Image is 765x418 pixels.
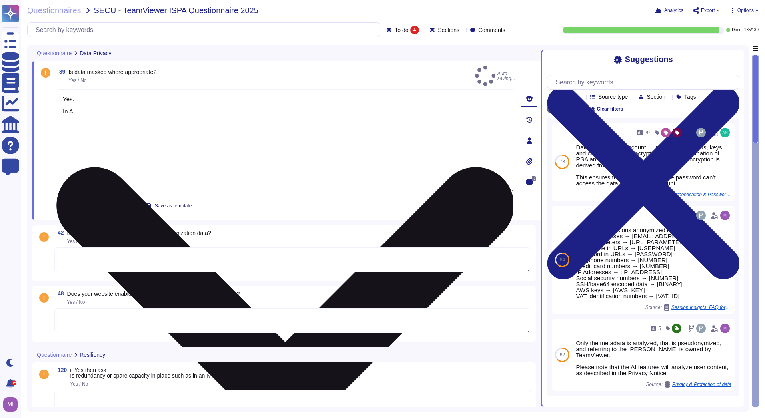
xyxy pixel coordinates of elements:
[395,27,408,33] span: To do
[560,159,565,164] span: 73
[12,380,16,385] div: 9+
[576,340,731,376] div: Only the metadata is analyzed, that is pseudonymized, and referring to the [PERSON_NAME] is owned...
[54,230,64,235] span: 42
[664,8,683,13] span: Analytics
[478,27,505,33] span: Comments
[732,28,743,32] span: Done:
[744,28,759,32] span: 135 / 139
[54,291,64,296] span: 48
[720,211,730,220] img: user
[54,367,67,373] span: 120
[532,176,536,181] span: 0
[658,326,661,331] span: 5
[94,6,258,14] span: SECU - TeamViewer ISPA Questionnaire 2025
[80,352,105,358] span: Resiliency
[56,89,515,192] textarea: Yes. In AI Regular Expressions anonymized include: E-Mail Addresses → [EMAIL_ADDRESS] URL Paramet...
[37,50,72,56] span: Questionnaire
[69,69,156,75] span: Is data masked where appropriate?
[438,27,459,33] span: Sections
[475,66,515,86] span: Auto-saving...
[410,26,419,34] div: 4
[80,50,111,56] span: Data Privacy
[655,7,683,14] button: Analytics
[737,8,754,13] span: Options
[32,23,380,37] input: Search by keywords
[646,381,731,388] span: Source:
[27,6,81,14] span: Questionnaires
[56,69,66,74] span: 39
[2,396,23,413] button: user
[672,382,731,387] span: Privacy & Protection of data
[551,75,739,89] input: Search by keywords
[720,324,730,333] img: user
[720,128,730,137] img: user
[701,8,715,13] span: Export
[560,352,565,357] span: 62
[69,78,87,83] span: Yes / No
[3,397,18,412] img: user
[560,257,565,262] span: 64
[37,352,72,358] span: Questionnaire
